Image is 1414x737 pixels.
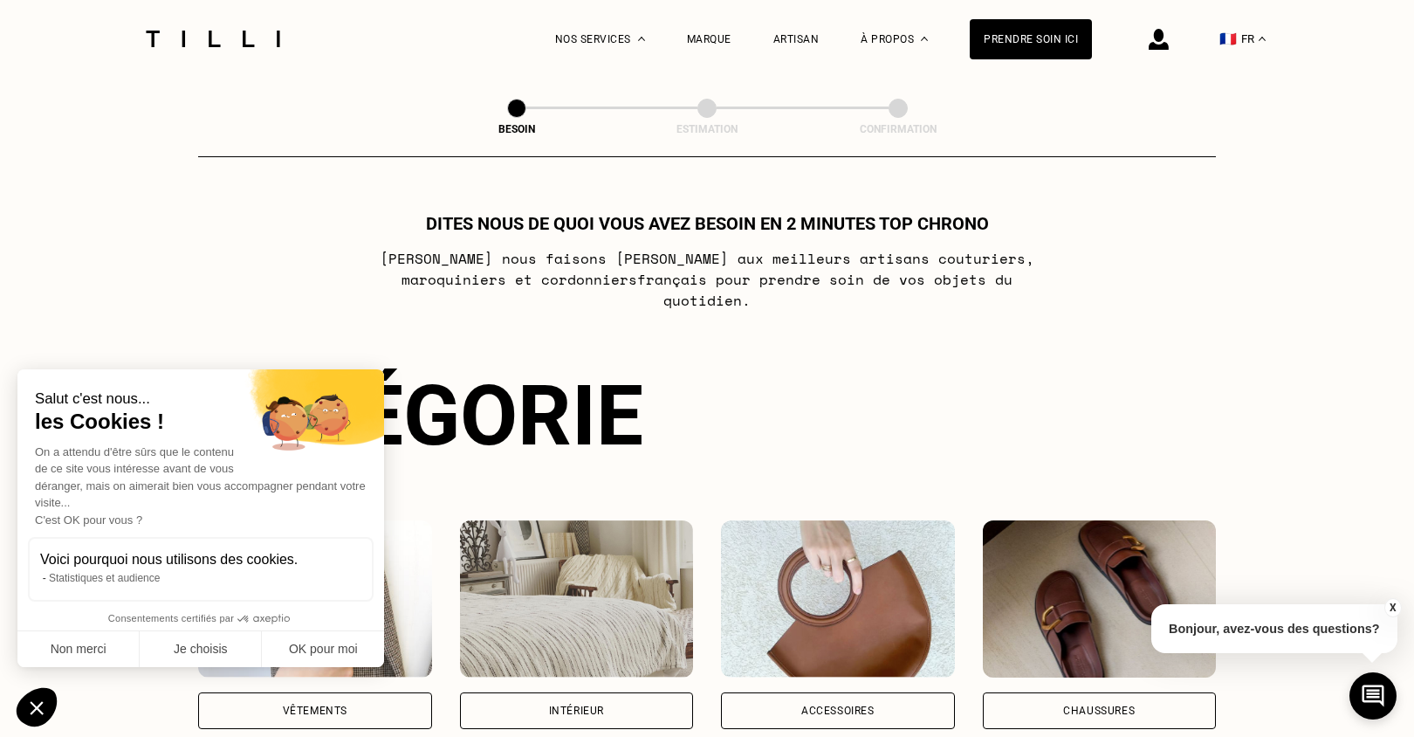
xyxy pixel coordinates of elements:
[1149,29,1169,50] img: icône connexion
[198,367,1216,465] div: Catégorie
[283,706,347,716] div: Vêtements
[970,19,1092,59] a: Prendre soin ici
[801,706,875,716] div: Accessoires
[773,33,820,45] a: Artisan
[429,123,604,135] div: Besoin
[620,123,794,135] div: Estimation
[921,37,928,41] img: Menu déroulant à propos
[811,123,985,135] div: Confirmation
[1063,706,1135,716] div: Chaussures
[687,33,731,45] a: Marque
[426,213,989,234] h1: Dites nous de quoi vous avez besoin en 2 minutes top chrono
[1151,604,1397,653] p: Bonjour, avez-vous des questions?
[1383,598,1401,617] button: X
[983,520,1217,678] img: Chaussures
[721,520,955,678] img: Accessoires
[361,248,1054,311] p: [PERSON_NAME] nous faisons [PERSON_NAME] aux meilleurs artisans couturiers , maroquiniers et cord...
[460,520,694,678] img: Intérieur
[549,706,604,716] div: Intérieur
[140,31,286,47] img: Logo du service de couturière Tilli
[1219,31,1237,47] span: 🇫🇷
[1259,37,1266,41] img: menu déroulant
[638,37,645,41] img: Menu déroulant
